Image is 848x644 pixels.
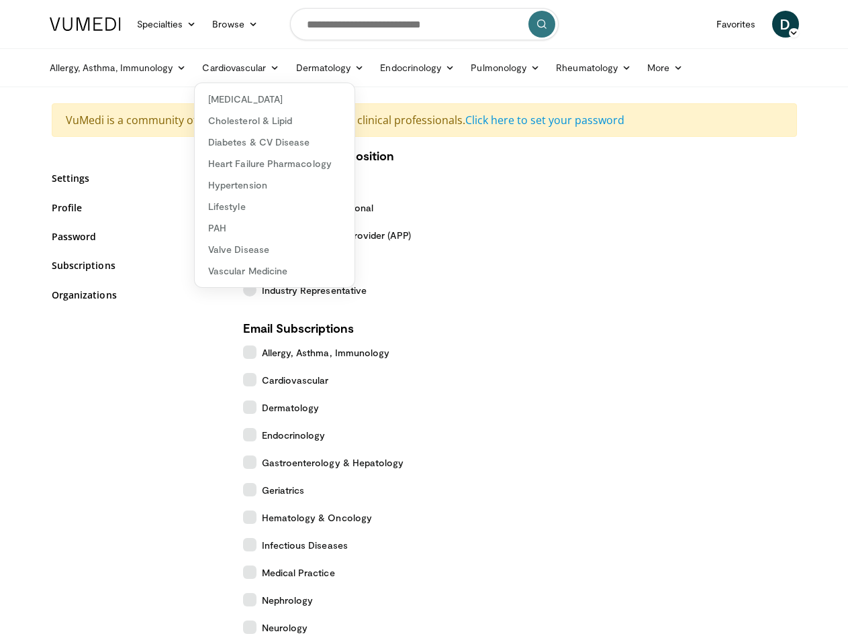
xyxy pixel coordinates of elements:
span: Geriatrics [262,483,305,497]
div: VuMedi is a community of physicians, dentists, and other clinical professionals. [52,103,797,137]
a: Browse [204,11,266,38]
strong: Email Subscriptions [243,321,354,335]
a: PAH [195,217,355,239]
a: Click here to set your password [465,113,624,127]
span: Dermatology [262,400,320,415]
a: Vascular Medicine [195,260,355,282]
a: More [639,54,691,81]
a: Hypertension [195,174,355,196]
img: VuMedi Logo [50,17,121,31]
a: Organizations [52,288,223,302]
a: Dermatology [288,54,373,81]
a: Rheumatology [548,54,639,81]
a: Password [52,229,223,244]
a: Allergy, Asthma, Immunology [42,54,195,81]
a: Favorites [708,11,764,38]
a: Settings [52,171,223,185]
span: Hematology & Oncology [262,511,372,525]
a: [MEDICAL_DATA] [195,89,355,110]
a: Lifestyle [195,196,355,217]
span: Infectious Diseases [262,538,348,552]
span: Medical Practice [262,566,335,580]
a: Specialties [129,11,205,38]
span: Industry Representative [262,283,367,297]
span: Allergy, Asthma, Immunology [262,345,390,360]
span: Cardiovascular [262,373,329,387]
a: Cholesterol & Lipid [195,110,355,131]
a: Profile [52,201,223,215]
a: D [772,11,799,38]
a: Cardiovascular [194,54,287,81]
a: Diabetes & CV Disease [195,131,355,153]
a: Valve Disease [195,239,355,260]
span: Gastroenterology & Hepatology [262,455,404,470]
span: Neurology [262,621,308,635]
a: Heart Failure Pharmacology [195,153,355,174]
span: Endocrinology [262,428,326,442]
a: Endocrinology [372,54,463,81]
input: Search topics, interventions [290,8,559,40]
a: Subscriptions [52,258,223,272]
a: Pulmonology [463,54,548,81]
span: Nephrology [262,593,314,607]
